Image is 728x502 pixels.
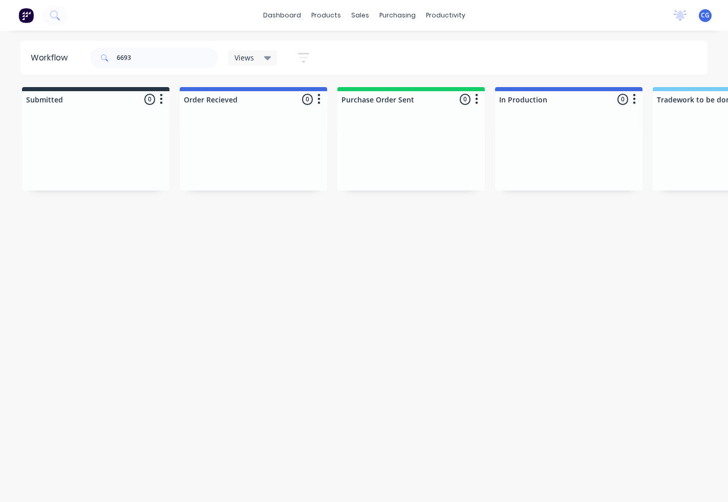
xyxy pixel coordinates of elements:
div: products [306,8,346,23]
span: CG [701,11,710,20]
a: dashboard [258,8,306,23]
div: sales [346,8,374,23]
div: Workflow [31,52,73,64]
img: Factory [18,8,34,23]
div: productivity [421,8,470,23]
div: purchasing [374,8,421,23]
input: Search for orders... [117,48,218,68]
span: Views [234,52,254,63]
